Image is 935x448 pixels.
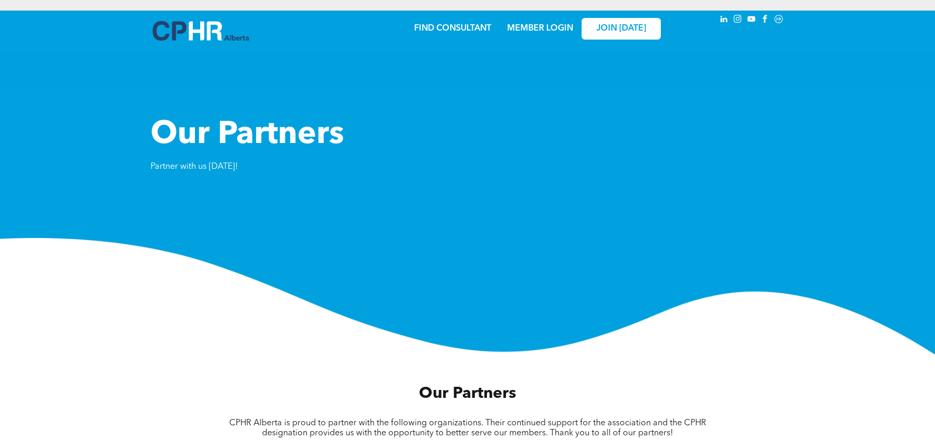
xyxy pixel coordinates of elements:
a: instagram [732,13,743,27]
a: linkedin [718,13,730,27]
a: MEMBER LOGIN [507,24,573,33]
a: Social network [773,13,784,27]
span: Our Partners [151,119,344,151]
span: Partner with us [DATE]! [151,163,238,171]
a: JOIN [DATE] [582,18,661,40]
a: FIND CONSULTANT [414,24,491,33]
a: facebook [759,13,771,27]
span: CPHR Alberta is proud to partner with the following organizations. Their continued support for th... [229,419,706,437]
span: JOIN [DATE] [596,24,646,34]
span: Our Partners [419,386,516,402]
img: A blue and white logo for cp alberta [153,21,249,41]
a: youtube [745,13,757,27]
